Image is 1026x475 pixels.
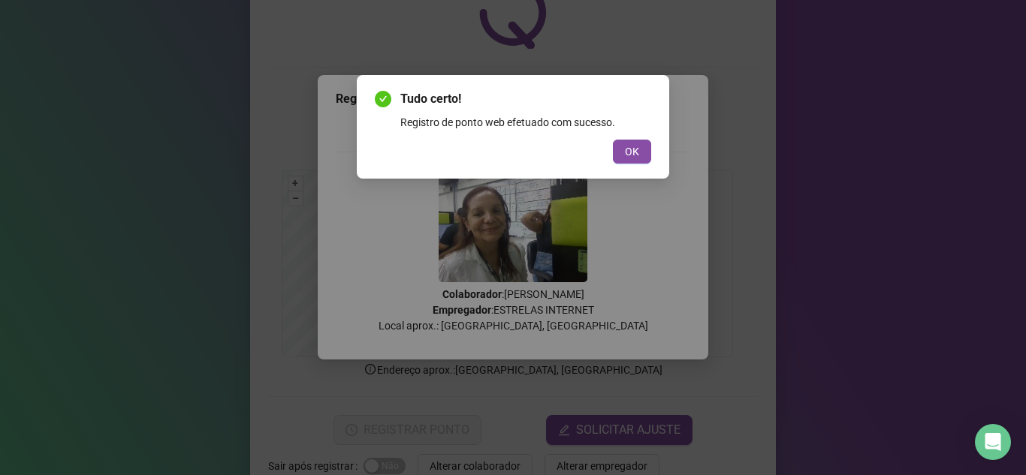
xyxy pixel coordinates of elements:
[975,424,1011,460] div: Open Intercom Messenger
[625,143,639,160] span: OK
[400,90,651,108] span: Tudo certo!
[613,140,651,164] button: OK
[375,91,391,107] span: check-circle
[400,114,651,131] div: Registro de ponto web efetuado com sucesso.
